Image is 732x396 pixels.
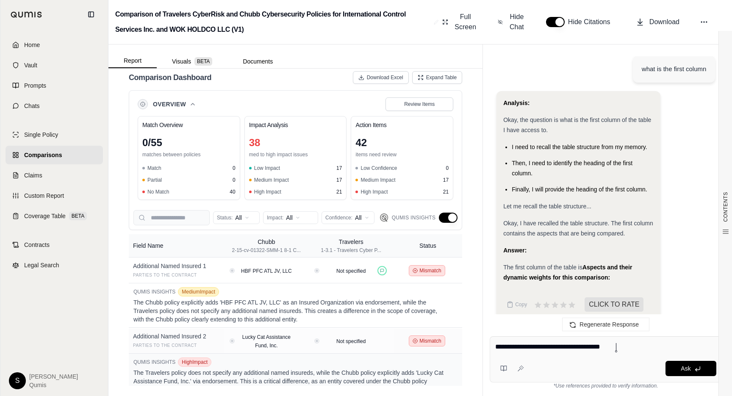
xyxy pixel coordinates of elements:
span: CLICK TO RATE [585,297,643,312]
div: matches between policies [142,151,236,158]
button: Ask [665,361,716,376]
div: Additional Named Insured 2 [133,332,220,341]
div: QUMIS INSIGHTS [133,287,444,296]
a: Chats [6,97,103,115]
span: Mismatch [419,267,441,274]
span: Then, I need to identify the heading of the first column. [512,160,632,177]
div: Parties to the Contract [133,271,220,280]
button: Status:All [213,211,260,224]
span: Medium impact [178,287,219,296]
span: High impact [178,357,211,367]
span: Qumis Insights [392,214,436,221]
span: 0 [233,165,236,172]
div: Chubb [232,238,301,246]
div: QUMIS INSIGHTS [133,357,444,367]
span: Let me recall the table structure... [503,203,591,210]
div: *Use references provided to verify information. [490,382,722,389]
h3: Match Overview [142,121,236,129]
span: Legal Search [24,261,59,269]
button: View confidence details [231,340,233,342]
button: Copy [503,296,530,313]
span: Confidence: [325,214,352,221]
button: Marked as accurate/helpful [377,266,387,275]
span: 21 [443,188,449,195]
button: View confidence details [316,269,318,272]
span: Hide Chat [508,12,526,32]
span: Lucky Cat Assistance Fund, Inc. [242,334,291,349]
span: I need to recall the table structure from my memory. [512,144,647,150]
span: [PERSON_NAME] [29,372,78,381]
button: View confidence details [231,269,233,272]
span: HBF PFC ATL JV, LLC [241,268,292,274]
span: Okay, the question is what is the first column of the table I have access to. [503,116,651,133]
span: BETA [69,212,87,220]
h3: Impact Analysis [249,121,342,129]
button: Confidence:All [322,211,374,224]
div: Travelers [321,238,382,246]
a: Vault [6,56,103,75]
button: Expand Table [412,71,463,84]
span: All [286,213,293,222]
span: The first column of the table is [503,264,582,271]
span: BETA [194,57,212,66]
span: Contracts [24,241,50,249]
div: 1-3.1 - Travelers Cyber P... [321,247,382,254]
span: All [235,213,242,222]
button: Impact:All [263,211,318,224]
h3: Action Items [355,121,449,129]
button: Download Excel [353,71,409,84]
span: Qumis [29,381,78,389]
p: The Chubb policy explicitly adds 'HBF PFC ATL JV, LLC' as an Insured Organization via endorsement... [133,298,444,324]
button: Overview [153,100,196,108]
span: 17 [336,177,342,183]
span: High Impact [360,188,388,195]
span: Medium Impact [254,177,289,183]
div: items need review [355,151,449,158]
span: Match [147,165,161,172]
div: 42 [355,136,449,150]
button: Hide Chat [494,8,529,36]
span: Not specified [336,268,366,274]
span: Single Policy [24,130,58,139]
div: Additional Named Insured 1 [133,262,220,270]
span: Finally, I will provide the heading of the first column. [512,186,647,193]
div: 2-15-cv-01322-SMM-1 8-1 C... [232,247,301,254]
span: Mismatch [419,338,441,344]
span: Custom Report [24,191,64,200]
span: 21 [336,188,342,195]
span: 40 [230,188,235,195]
span: 17 [443,177,449,183]
h2: Comparison of Travelers CyberRisk and Chubb Cybersecurity Policies for International Control Serv... [115,7,430,37]
button: Visuals [157,55,227,68]
span: Overview [153,100,186,108]
a: Coverage TableBETA [6,207,103,225]
a: Home [6,36,103,54]
strong: Answer: [503,247,527,254]
span: Low Impact [254,165,280,172]
span: Hide Citations [568,17,616,27]
a: Single Policy [6,125,103,144]
span: Vault [24,61,37,69]
span: Expand Table [426,74,457,81]
span: Prompts [24,81,46,90]
strong: Aspects and their dynamic weights for this comparison: [503,264,632,281]
span: Full Screen [453,12,477,32]
div: S [9,372,26,389]
span: Copy [515,301,527,308]
button: Documents [227,55,288,68]
span: Chats [24,102,40,110]
img: Qumis Logo [380,213,388,222]
span: Regenerate Response [579,321,639,328]
span: No Match [147,188,169,195]
span: Claims [24,171,42,180]
span: Okay, I have recalled the table structure. The first column contains the aspects that are being c... [503,220,653,237]
span: 0 [233,177,236,183]
span: Status: [217,214,233,221]
strong: Analysis: [503,100,530,106]
div: 38 [249,136,342,150]
h2: Comparison Dashboard [129,72,211,83]
a: Comparisons [6,146,103,164]
span: Download Excel [367,74,403,81]
span: All [355,213,362,222]
span: Coverage Table [24,212,66,220]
